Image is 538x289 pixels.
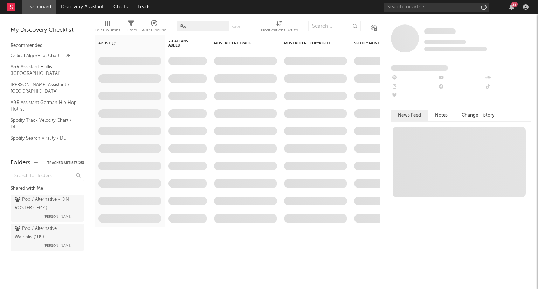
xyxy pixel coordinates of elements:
[11,52,77,59] a: Critical Algo/Viral Chart - DE
[11,171,84,181] input: Search for folders...
[168,39,196,48] span: 7-Day Fans Added
[11,26,84,35] div: My Discovery Checklist
[11,145,77,153] a: Apple Top 200 / DE
[11,99,77,113] a: A&R Assistant German Hip Hop Hotlist
[232,25,241,29] button: Save
[308,21,361,31] input: Search...
[15,225,78,241] div: Pop / Alternative Watchlist ( 109 )
[261,17,298,38] div: Notifications (Artist)
[261,26,298,35] div: Notifications (Artist)
[455,110,502,121] button: Change History
[437,73,484,83] div: --
[284,41,337,45] div: Most Recent Copyright
[44,212,72,221] span: [PERSON_NAME]
[391,83,437,92] div: --
[95,17,120,38] div: Edit Columns
[391,65,448,71] span: Fans Added by Platform
[44,241,72,250] span: [PERSON_NAME]
[142,26,166,35] div: A&R Pipeline
[11,195,84,222] a: Pop / Alternative - ON ROSTER CE(44)[PERSON_NAME]
[354,41,407,45] div: Spotify Monthly Listeners
[424,28,456,34] span: Some Artist
[424,40,466,44] span: Tracking Since: [DATE]
[11,63,77,77] a: A&R Assistant Hotlist ([GEOGRAPHIC_DATA])
[384,3,489,12] input: Search for artists
[15,196,78,212] div: Pop / Alternative - ON ROSTER CE ( 44 )
[424,28,456,35] a: Some Artist
[142,17,166,38] div: A&R Pipeline
[214,41,267,45] div: Most Recent Track
[98,41,151,45] div: Artist
[391,110,428,121] button: News Feed
[437,83,484,92] div: --
[391,92,437,101] div: --
[11,42,84,50] div: Recommended
[484,83,531,92] div: --
[424,47,487,51] span: 0 fans last week
[95,26,120,35] div: Edit Columns
[47,161,84,165] button: Tracked Artists(25)
[125,17,137,38] div: Filters
[428,110,455,121] button: Notes
[11,134,77,142] a: Spotify Search Virality / DE
[11,117,77,131] a: Spotify Track Velocity Chart / DE
[125,26,137,35] div: Filters
[11,224,84,251] a: Pop / Alternative Watchlist(109)[PERSON_NAME]
[484,73,531,83] div: --
[391,73,437,83] div: --
[11,159,30,167] div: Folders
[11,81,77,95] a: [PERSON_NAME] Assistant / [GEOGRAPHIC_DATA]
[511,2,518,7] div: 23
[509,4,514,10] button: 23
[11,184,84,193] div: Shared with Me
